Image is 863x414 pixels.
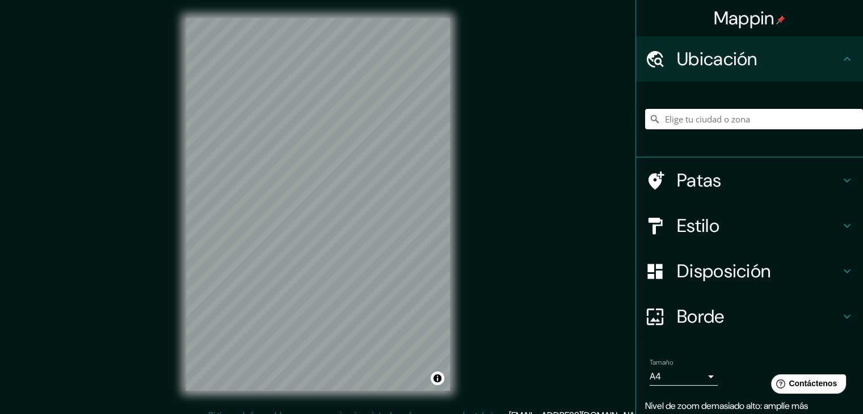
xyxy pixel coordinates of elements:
[677,259,771,283] font: Disposición
[186,18,450,391] canvas: Mapa
[776,15,785,24] img: pin-icon.png
[650,370,661,382] font: A4
[645,400,808,412] font: Nivel de zoom demasiado alto: amplíe más
[636,294,863,339] div: Borde
[677,168,722,192] font: Patas
[636,203,863,248] div: Estilo
[677,214,719,238] font: Estilo
[636,248,863,294] div: Disposición
[714,6,774,30] font: Mappin
[677,305,725,328] font: Borde
[650,367,718,386] div: A4
[636,36,863,82] div: Ubicación
[645,109,863,129] input: Elige tu ciudad o zona
[636,158,863,203] div: Patas
[677,47,757,71] font: Ubicación
[431,371,444,385] button: Activar o desactivar atribución
[762,370,851,402] iframe: Lanzador de widgets de ayuda
[650,358,673,367] font: Tamaño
